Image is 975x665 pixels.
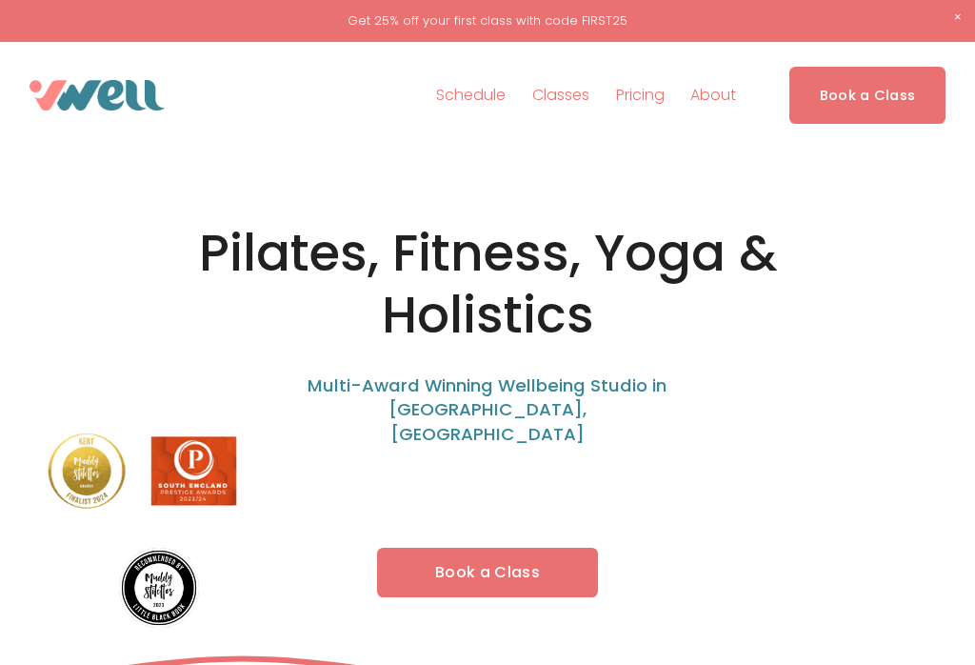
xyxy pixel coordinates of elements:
a: Schedule [436,80,506,111]
h1: Pilates, Fitness, Yoga & Holistics [145,222,829,346]
span: About [690,82,736,110]
span: Multi-Award Winning Wellbeing Studio in [GEOGRAPHIC_DATA], [GEOGRAPHIC_DATA] [308,373,671,446]
a: folder dropdown [690,80,736,111]
a: Book a Class [789,67,946,124]
a: folder dropdown [532,80,589,111]
img: VWell [30,80,165,111]
span: Classes [532,82,589,110]
a: Pricing [616,80,665,111]
a: Book a Class [377,548,598,597]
